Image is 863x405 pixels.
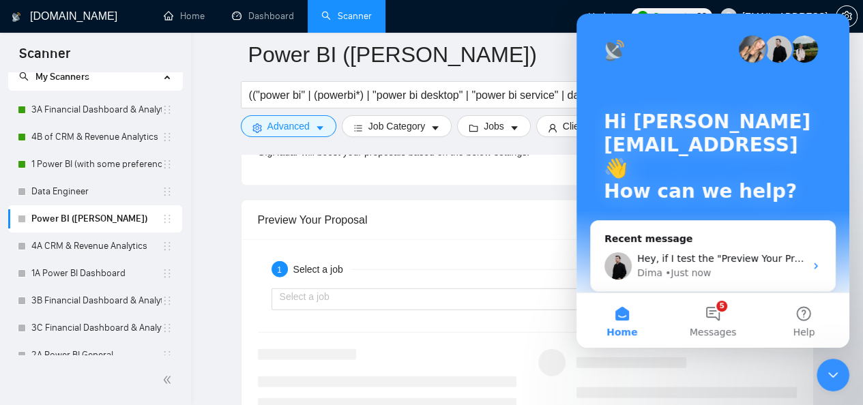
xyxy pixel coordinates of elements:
span: holder [162,159,173,170]
span: holder [162,132,173,142]
a: dashboardDashboard [232,10,294,22]
span: user [548,123,557,133]
input: Scanner name... [248,37,786,72]
span: Home [30,314,61,323]
a: 4A CRM & Revenue Analytics [31,232,162,260]
button: Messages [91,280,181,334]
a: 2A Power BI General [31,342,162,369]
button: setting [836,5,858,27]
img: logo [12,6,21,28]
span: setting [252,123,262,133]
span: Client [563,119,587,134]
li: 3A Financial Dashboard & Analytics [8,96,182,123]
a: 3B Financial Dashboard & Analytics [31,287,162,314]
span: bars [353,123,363,133]
span: Hey, if I test the "Preview Your Proposal," is that charged against my credits? [61,239,428,250]
button: Help [182,280,273,334]
li: 3B Financial Dashboard & Analytics [8,287,182,314]
button: settingAdvancedcaret-down [241,115,336,137]
span: caret-down [430,123,440,133]
span: setting [836,11,857,22]
a: Power BI ([PERSON_NAME]) [31,205,162,232]
span: double-left [162,373,176,387]
span: Advanced [267,119,310,134]
span: holder [162,241,173,252]
span: Job Category [368,119,425,134]
div: Preview Your Proposal [258,200,797,239]
button: folderJobscaret-down [457,115,531,137]
span: Jobs [484,119,504,134]
span: My Scanners [35,71,89,82]
a: Data Engineer [31,178,162,205]
span: Connects: [652,9,693,24]
div: Dima [61,252,86,267]
img: upwork-logo.png [637,11,648,22]
button: userClientcaret-down [536,115,614,137]
span: user [724,12,733,21]
a: setting [836,11,858,22]
span: Messages [113,314,160,323]
span: Scanner [8,44,81,72]
li: 1A Power BI Dashboard [8,260,182,287]
a: homeHome [164,10,205,22]
li: 1 Power BI (with some preference) [8,151,182,178]
span: holder [162,350,173,361]
span: Help [216,314,238,323]
a: 1A Power BI Dashboard [31,260,162,287]
span: holder [162,213,173,224]
a: 4B of CRM & Revenue Analytics [31,123,162,151]
a: 3C Financial Dashboard & Analytics [31,314,162,342]
span: search [19,72,29,81]
span: caret-down [510,123,519,133]
span: My Scanners [19,71,89,82]
li: 4B of CRM & Revenue Analytics [8,123,182,151]
span: holder [162,268,173,279]
a: searchScanner [321,10,372,22]
iframe: Intercom live chat [817,359,849,391]
li: 4A CRM & Revenue Analytics [8,232,182,260]
span: holder [162,295,173,306]
iframe: Intercom live chat [576,14,849,348]
a: 1 Power BI (with some preference) [31,151,162,178]
span: holder [162,104,173,115]
li: Data Engineer [8,178,182,205]
a: 3A Financial Dashboard & Analytics [31,96,162,123]
span: 83 [697,9,707,24]
li: 2A Power BI General [8,342,182,369]
span: caret-down [315,123,325,133]
li: 3C Financial Dashboard & Analytics [8,314,182,342]
span: folder [469,123,478,133]
input: Search Freelance Jobs... [249,87,613,104]
span: holder [162,186,173,197]
li: Power BI (Dipankar) [8,205,182,232]
span: holder [162,322,173,333]
span: 1 [277,265,282,275]
span: Updates [588,11,624,22]
div: • Just now [89,252,134,267]
button: barsJob Categorycaret-down [342,115,452,137]
div: Select a job [293,261,351,277]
